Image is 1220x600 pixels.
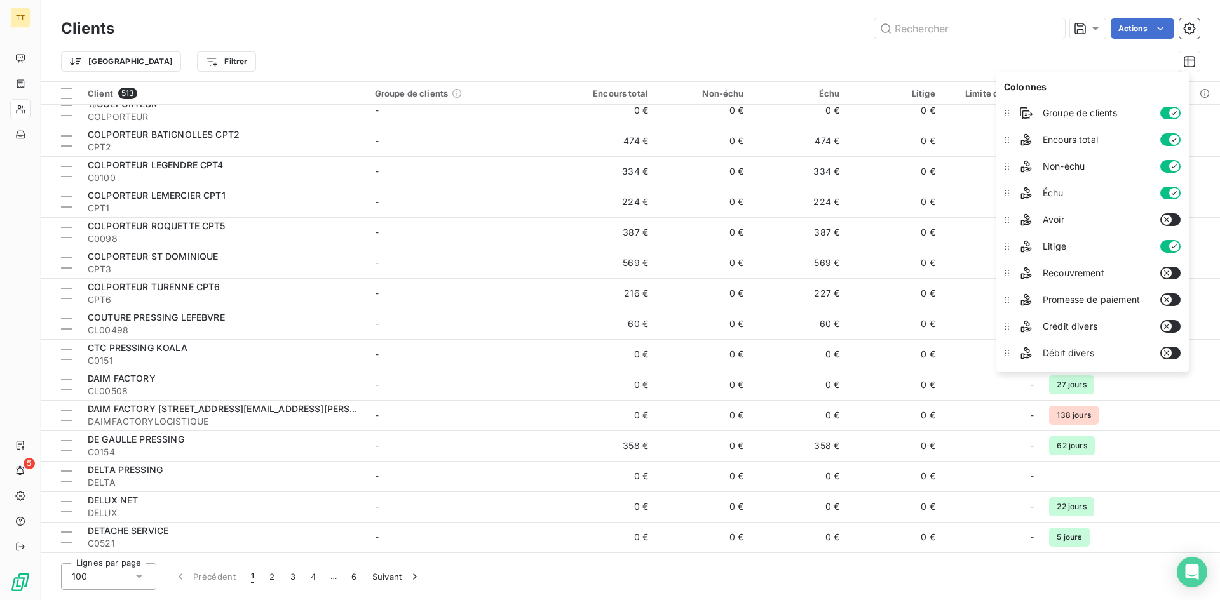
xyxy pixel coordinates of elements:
[752,126,848,156] td: 474 €
[88,129,240,140] span: COLPORTEUR BATIGNOLLES CPT2
[1043,240,1150,253] span: Litige
[1043,107,1150,119] span: Groupe de clients
[375,470,379,481] span: -
[375,196,379,207] span: -
[375,318,379,329] span: -
[1111,18,1174,39] button: Actions
[61,17,114,40] h3: Clients
[999,153,1186,180] li: Non-échu
[61,51,181,72] button: [GEOGRAPHIC_DATA]
[88,159,224,170] span: COLPORTEUR LEGENDRE CPT4
[560,370,656,400] td: 0 €
[847,400,943,430] td: 0 €
[251,570,254,583] span: 1
[999,180,1186,206] li: Échu
[560,339,656,370] td: 0 €
[88,495,138,505] span: DELUX NET
[752,400,848,430] td: 0 €
[88,293,360,306] span: CPT6
[88,110,360,123] span: COLPORTEUR
[999,233,1186,260] li: Litige
[375,257,379,268] span: -
[847,187,943,217] td: 0 €
[88,232,360,245] span: C0098
[752,156,848,187] td: 334 €
[72,570,87,583] span: 100
[1043,213,1150,226] span: Avoir
[1030,439,1034,452] span: -
[88,403,474,414] span: DAIM FACTORY [STREET_ADDRESS][EMAIL_ADDRESS][PERSON_NAME][DOMAIN_NAME]
[88,373,156,383] span: DAIM FACTORY
[752,430,848,461] td: 358 €
[752,187,848,217] td: 224 €
[560,126,656,156] td: 474 €
[88,525,168,536] span: DETACHE SERVICE
[752,491,848,522] td: 0 €
[303,563,323,590] button: 4
[88,446,360,458] span: C0154
[656,370,752,400] td: 0 €
[88,263,360,276] span: CPT3
[951,88,1034,98] div: Limite d’encours
[847,430,943,461] td: 0 €
[1049,497,1094,516] span: 22 jours
[375,166,379,177] span: -
[656,400,752,430] td: 0 €
[656,187,752,217] td: 0 €
[365,563,429,590] button: Suivant
[656,278,752,309] td: 0 €
[1049,528,1089,547] span: 5 jours
[323,566,344,587] span: …
[560,461,656,491] td: 0 €
[88,324,360,337] span: CL00498
[847,278,943,309] td: 0 €
[1049,375,1094,394] span: 27 jours
[752,309,848,339] td: 60 €
[10,572,30,592] img: Logo LeanPay
[560,217,656,248] td: 387 €
[375,105,379,116] span: -
[999,286,1186,313] li: Promesse de paiement
[283,563,303,590] button: 3
[847,156,943,187] td: 0 €
[88,354,360,367] span: C0151
[88,190,226,201] span: COLPORTEUR LEMERCIER CPT1
[88,141,360,154] span: CPT2
[560,187,656,217] td: 224 €
[847,309,943,339] td: 0 €
[847,95,943,126] td: 0 €
[88,202,360,215] span: CPT1
[847,491,943,522] td: 0 €
[568,88,649,98] div: Encours total
[656,95,752,126] td: 0 €
[375,288,379,298] span: -
[88,171,360,184] span: C0100
[847,248,943,278] td: 0 €
[1043,160,1150,173] span: Non-échu
[999,366,1186,393] li: Limite d’encours
[847,370,943,400] td: 0 €
[752,522,848,552] td: 0 €
[10,8,30,28] div: TT
[999,206,1186,233] li: Avoir
[759,88,840,98] div: Échu
[847,522,943,552] td: 0 €
[1043,347,1150,359] span: Débit divers
[999,100,1186,126] li: Groupe de clients
[1030,531,1034,543] span: -
[24,458,35,469] span: 5
[560,248,656,278] td: 569 €
[88,385,360,397] span: CL00508
[656,491,752,522] td: 0 €
[560,278,656,309] td: 216 €
[752,95,848,126] td: 0 €
[752,339,848,370] td: 0 €
[88,415,360,428] span: DAIMFACTORYLOGISTIQUE
[1177,557,1207,587] div: Open Intercom Messenger
[560,522,656,552] td: 0 €
[375,410,379,420] span: -
[999,340,1186,366] li: Débit divers
[656,522,752,552] td: 0 €
[262,563,282,590] button: 2
[197,51,255,72] button: Filtrer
